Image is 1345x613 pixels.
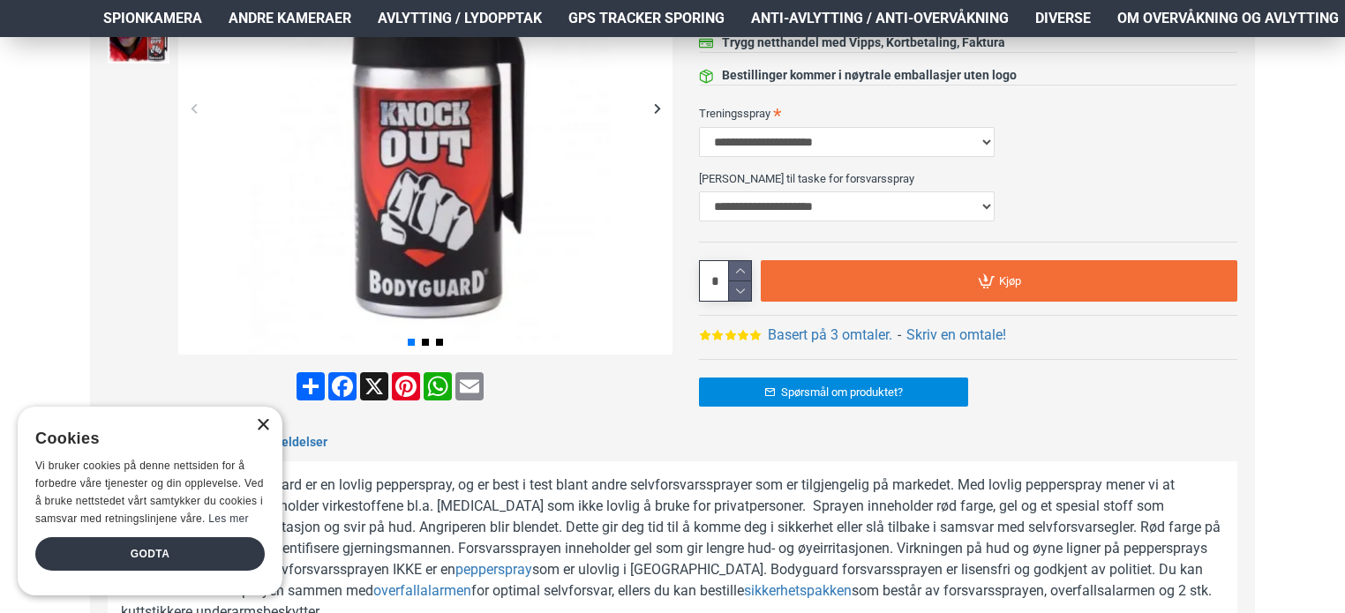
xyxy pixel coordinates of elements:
[768,325,892,346] a: Basert på 3 omtaler.
[642,93,672,123] div: Next slide
[208,512,248,525] a: Les mer, opens a new window
[295,372,327,400] a: Share
[35,460,264,524] span: Vi bruker cookies på denne nettsiden for å forbedre våre tjenester og din opplevelse. Ved å bruke...
[999,275,1021,287] span: Kjøp
[408,339,415,346] span: Go to slide 1
[436,339,443,346] span: Go to slide 3
[373,580,471,602] a: overfallalarmen
[378,8,542,29] span: Avlytting / Lydopptak
[327,372,358,400] a: Facebook
[699,378,968,407] a: Spørsmål om produktet?
[256,419,269,432] div: Close
[103,8,202,29] span: Spionkamera
[906,325,1006,346] a: Skriv en omtale!
[229,8,351,29] span: Andre kameraer
[1117,8,1339,29] span: Om overvåkning og avlytting
[422,339,429,346] span: Go to slide 2
[699,99,1237,127] label: Treningsspray
[751,8,1009,29] span: Anti-avlytting / Anti-overvåkning
[699,164,1237,192] label: [PERSON_NAME] til taske for forsvarsspray
[722,34,1005,52] div: Trygg netthandel med Vipps, Kortbetaling, Faktura
[898,326,901,343] b: -
[744,580,852,602] a: sikkerhetspakken
[568,8,725,29] span: GPS Tracker Sporing
[454,372,485,400] a: Email
[722,66,1017,85] div: Bestillinger kommer i nøytrale emballasjer uten logo
[455,559,532,580] a: pepperspray
[178,93,209,123] div: Previous slide
[358,372,390,400] a: X
[35,537,265,571] div: Godta
[422,372,454,400] a: WhatsApp
[390,372,422,400] a: Pinterest
[1035,8,1091,29] span: Diverse
[35,420,253,458] div: Cookies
